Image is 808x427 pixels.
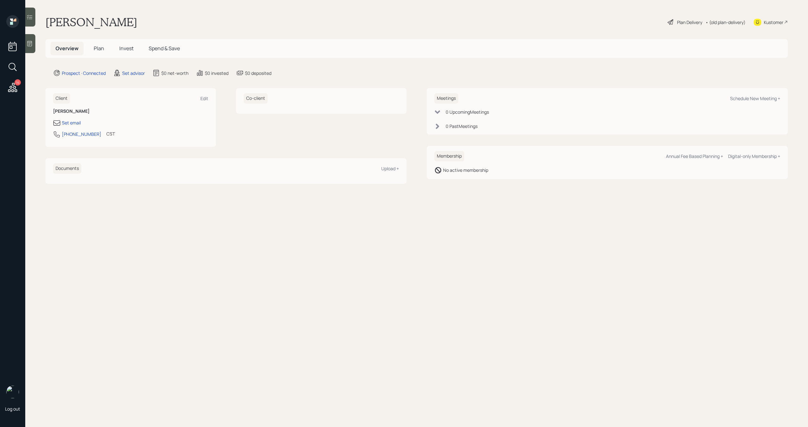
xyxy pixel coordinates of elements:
div: $0 invested [205,70,229,76]
h6: [PERSON_NAME] [53,109,208,114]
div: [PHONE_NUMBER] [62,131,101,137]
div: $0 deposited [245,70,271,76]
h6: Meetings [434,93,458,104]
h6: Co-client [244,93,268,104]
div: Log out [5,406,20,412]
div: 0 Past Meeting s [446,123,478,129]
div: Schedule New Meeting + [730,95,780,101]
h1: [PERSON_NAME] [45,15,137,29]
div: • (old plan-delivery) [705,19,746,26]
div: Set advisor [122,70,145,76]
div: Plan Delivery [677,19,702,26]
span: Invest [119,45,134,52]
div: Set email [62,119,81,126]
h6: Documents [53,163,81,174]
img: michael-russo-headshot.png [6,386,19,398]
div: Edit [200,95,208,101]
div: Upload + [381,165,399,171]
span: Plan [94,45,104,52]
div: Kustomer [764,19,783,26]
span: Spend & Save [149,45,180,52]
h6: Client [53,93,70,104]
div: Annual Fee Based Planning + [666,153,723,159]
div: Prospect · Connected [62,70,106,76]
div: CST [106,130,115,137]
span: Overview [56,45,79,52]
div: 0 Upcoming Meeting s [446,109,489,115]
div: No active membership [443,167,488,173]
div: $0 net-worth [161,70,188,76]
h6: Membership [434,151,464,161]
div: Digital-only Membership + [728,153,780,159]
div: 14 [15,79,21,86]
